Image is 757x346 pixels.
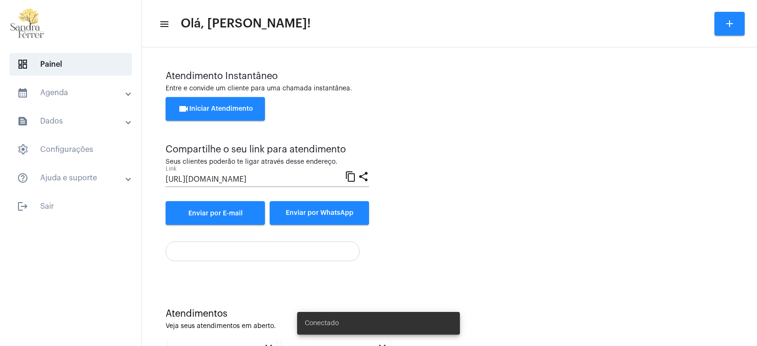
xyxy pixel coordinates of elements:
button: Iniciar Atendimento [166,97,265,121]
mat-panel-title: Agenda [17,87,126,98]
div: Entre e convide um cliente para uma chamada instantânea. [166,85,733,92]
span: sidenav icon [17,144,28,155]
mat-icon: sidenav icon [159,18,168,30]
mat-panel-title: Ajuda e suporte [17,172,126,184]
mat-icon: videocam [178,103,189,115]
mat-panel-title: Dados [17,115,126,127]
mat-icon: add [724,18,735,29]
span: Configurações [9,138,132,161]
span: sidenav icon [17,59,28,70]
mat-expansion-panel-header: sidenav iconAgenda [6,81,141,104]
button: Enviar por WhatsApp [270,201,369,225]
span: Sair [9,195,132,218]
span: Enviar por E-mail [188,210,243,217]
div: Seus clientes poderão te ligar através desse endereço. [166,159,369,166]
span: Olá, [PERSON_NAME]! [181,16,311,31]
mat-icon: sidenav icon [17,201,28,212]
mat-icon: content_copy [345,170,356,182]
div: Atendimento Instantâneo [166,71,733,81]
mat-expansion-panel-header: sidenav iconDados [6,110,141,133]
mat-icon: sidenav icon [17,87,28,98]
span: Conectado [305,319,339,328]
span: Painel [9,53,132,76]
span: Enviar por WhatsApp [286,210,353,216]
mat-icon: sidenav icon [17,172,28,184]
span: Iniciar Atendimento [178,106,253,112]
mat-icon: sidenav icon [17,115,28,127]
div: Veja seus atendimentos em aberto. [166,323,733,330]
div: Compartilhe o seu link para atendimento [166,144,369,155]
a: Enviar por E-mail [166,201,265,225]
div: Atendimentos [166,309,733,319]
mat-expansion-panel-header: sidenav iconAjuda e suporte [6,167,141,189]
img: 87cae55a-51f6-9edc-6e8c-b06d19cf5cca.png [8,5,47,43]
mat-icon: share [358,170,369,182]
